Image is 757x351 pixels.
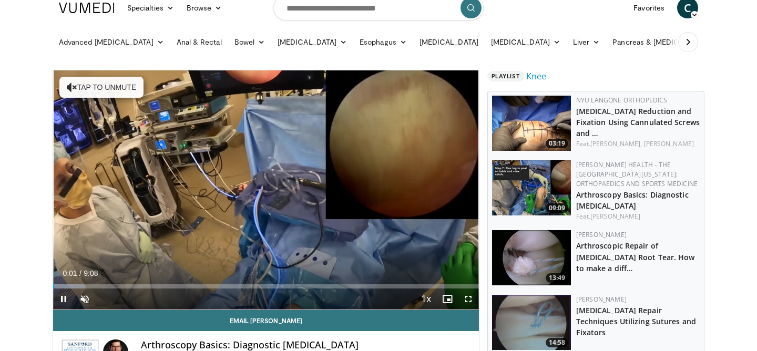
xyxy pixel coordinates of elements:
[79,269,81,277] span: /
[567,32,606,53] a: Liver
[492,230,571,285] img: E3Io06GX5Di7Z1An4xMDoxOjA4MTsiGN.150x105_q85_crop-smart_upscale.jpg
[492,160,571,215] img: 80b9674e-700f-42d5-95ff-2772df9e177e.jpeg.150x105_q85_crop-smart_upscale.jpg
[59,77,144,98] button: Tap to unmute
[53,284,479,288] div: Progress Bar
[546,338,568,347] span: 14:58
[546,139,568,148] span: 03:19
[576,295,627,304] a: [PERSON_NAME]
[141,339,470,351] h4: Arthroscopy Basics: Diagnostic [MEDICAL_DATA]
[546,203,568,213] span: 09:09
[546,273,568,283] span: 13:49
[576,305,696,337] a: [MEDICAL_DATA] Repair Techniques Utilizing Sutures and Fixators
[84,269,98,277] span: 9:08
[576,139,700,149] div: Feat.
[576,96,668,105] a: NYU Langone Orthopedics
[271,32,353,53] a: [MEDICAL_DATA]
[492,96,571,151] img: b549dcdf-f7b3-45f6-bb25-7a2ff913f045.jpg.150x105_q85_crop-smart_upscale.jpg
[492,160,571,215] a: 09:09
[485,32,567,53] a: [MEDICAL_DATA]
[576,241,695,273] a: Arthroscopic Repair of [MEDICAL_DATA] Root Tear. How to make a diff…
[53,310,479,331] a: Email [PERSON_NAME]
[228,32,271,53] a: Bowel
[590,139,642,148] a: [PERSON_NAME],
[458,288,479,309] button: Fullscreen
[437,288,458,309] button: Enable picture-in-picture mode
[576,160,698,188] a: [PERSON_NAME] Health - The [GEOGRAPHIC_DATA][US_STATE]: Orthopaedics and Sports Medicine
[53,32,170,53] a: Advanced [MEDICAL_DATA]
[53,288,74,309] button: Pause
[576,212,700,221] div: Feat.
[606,32,729,53] a: Pancreas & [MEDICAL_DATA]
[353,32,413,53] a: Esophagus
[59,3,115,13] img: VuMedi Logo
[590,212,640,221] a: [PERSON_NAME]
[492,96,571,151] a: 03:19
[74,288,95,309] button: Unmute
[63,269,77,277] span: 0:01
[413,32,485,53] a: [MEDICAL_DATA]
[576,230,627,239] a: [PERSON_NAME]
[170,32,228,53] a: Anal & Rectal
[492,230,571,285] a: 13:49
[576,106,700,138] a: [MEDICAL_DATA] Reduction and Fixation Using Cannulated Screws and …
[492,295,571,350] a: 14:58
[416,288,437,309] button: Playback Rate
[644,139,694,148] a: [PERSON_NAME]
[53,70,479,310] video-js: Video Player
[576,190,689,211] a: Arthroscopy Basics: Diagnostic [MEDICAL_DATA]
[526,70,546,82] a: Knee
[487,71,524,81] span: Playlist
[492,295,571,350] img: kurz_3.png.150x105_q85_crop-smart_upscale.jpg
